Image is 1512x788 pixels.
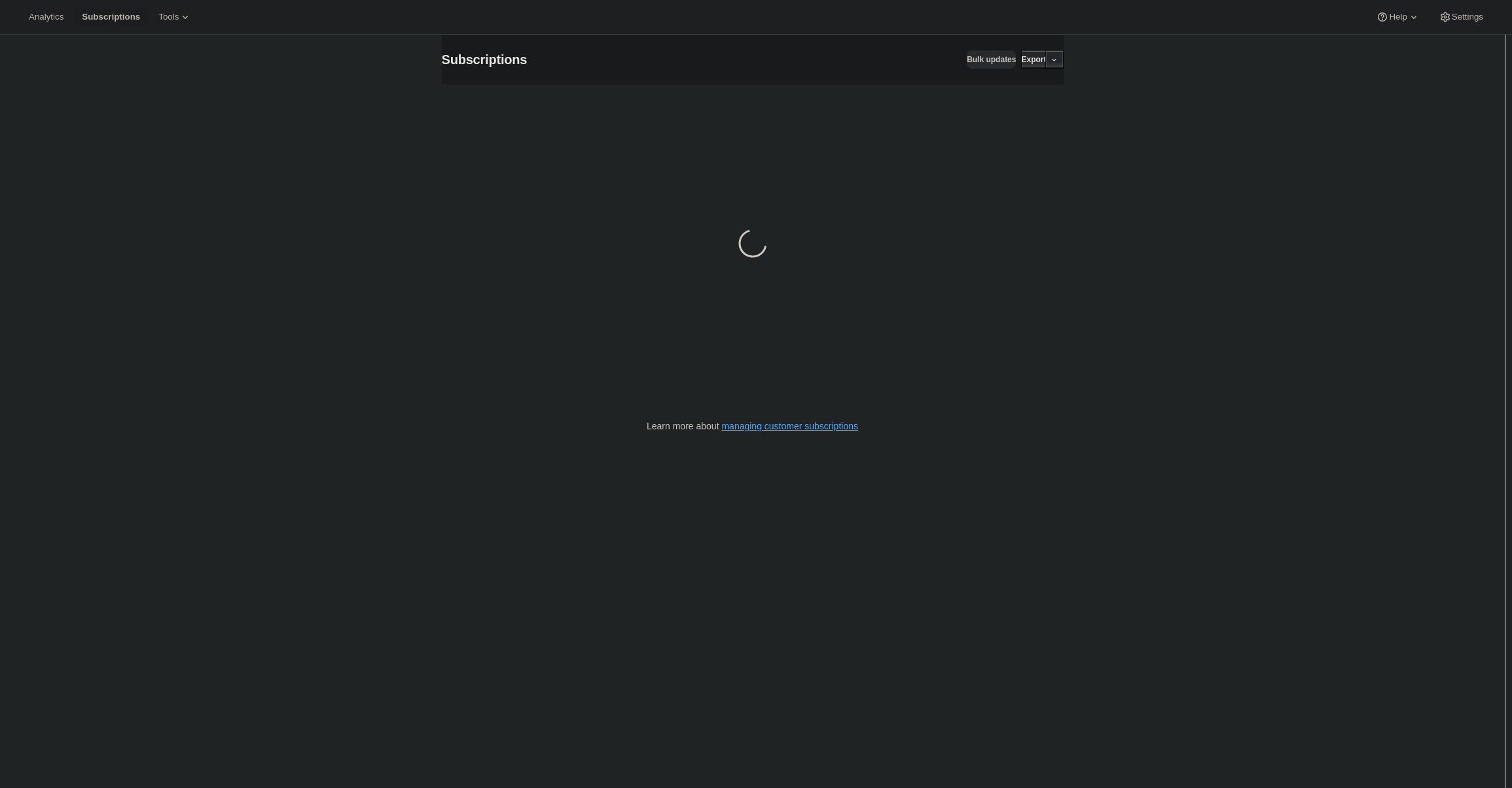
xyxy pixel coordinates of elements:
[1431,8,1491,26] button: Settings
[1368,8,1428,26] button: Help
[721,421,858,431] a: managing customer subscriptions
[21,8,71,26] button: Analytics
[1389,12,1407,22] span: Help
[74,8,148,26] button: Subscriptions
[967,50,1016,69] button: Bulk updates
[967,54,1016,65] span: Bulk updates
[82,12,140,22] span: Subscriptions
[151,8,200,26] button: Tools
[647,420,858,433] p: Learn more about
[1452,12,1483,22] span: Settings
[442,52,528,67] span: Subscriptions
[1021,50,1046,69] button: Export
[1021,54,1046,65] span: Export
[158,12,179,22] span: Tools
[29,12,63,22] span: Analytics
